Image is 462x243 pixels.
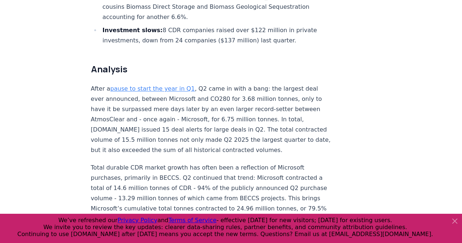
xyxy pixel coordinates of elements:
[110,85,195,92] a: pause to start the year in Q1
[100,25,333,46] li: 8 CDR companies raised over $122 million in private investments, down from 24 companies ($137 mil...
[103,27,163,34] strong: Investment slows:
[91,84,333,155] p: After a , Q2 came in with a bang: the largest deal ever announced, between Microsoft and CO280 fo...
[91,63,333,75] h2: Analysis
